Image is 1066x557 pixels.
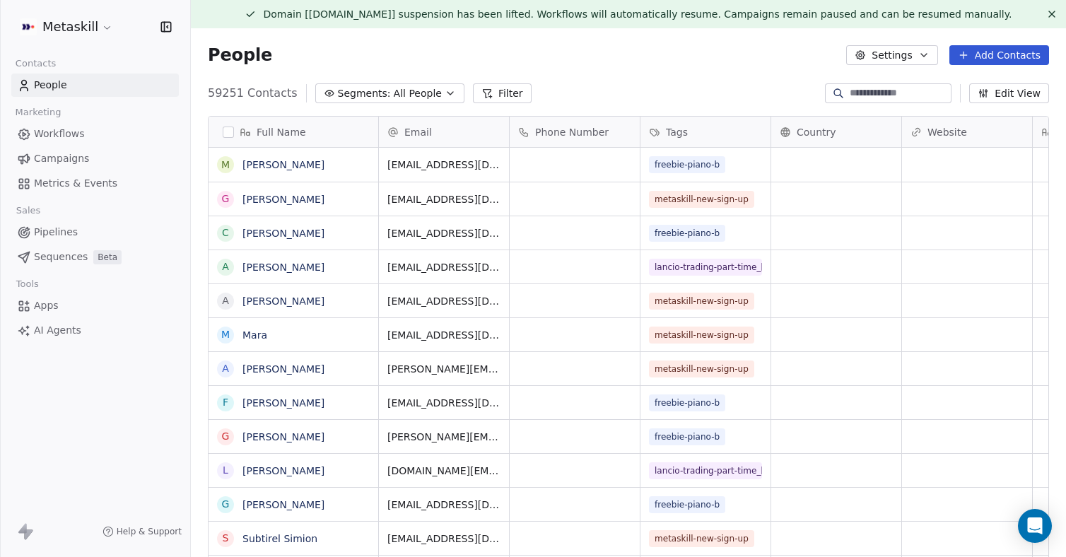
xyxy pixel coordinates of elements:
span: freebie-piano-b [649,225,725,242]
span: [EMAIL_ADDRESS][DOMAIN_NAME] [387,158,500,172]
span: lancio-trading-part-time_[DATE] [649,259,762,276]
span: Country [797,125,836,139]
span: Domain [[DOMAIN_NAME]] suspension has been lifted. Workflows will automatically resume. Campaigns... [263,8,1012,20]
a: Pipelines [11,221,179,244]
span: freebie-piano-b [649,496,725,513]
span: Website [927,125,967,139]
div: A [222,259,229,274]
span: Contacts [9,53,62,74]
span: Marketing [9,102,67,123]
a: Campaigns [11,147,179,170]
span: freebie-piano-b [649,156,725,173]
span: Help & Support [117,526,182,537]
div: Tags [640,117,771,147]
span: [EMAIL_ADDRESS][DOMAIN_NAME] [387,226,500,240]
a: [PERSON_NAME] [242,465,324,476]
span: [EMAIL_ADDRESS][DOMAIN_NAME] [387,260,500,274]
a: Workflows [11,122,179,146]
span: Metaskill [42,18,98,36]
a: [PERSON_NAME] [242,194,324,205]
span: Workflows [34,127,85,141]
span: [EMAIL_ADDRESS][DOMAIN_NAME] [387,532,500,546]
a: Apps [11,294,179,317]
span: Apps [34,298,59,313]
span: freebie-piano-b [649,394,725,411]
a: Mara [242,329,267,341]
span: 59251 Contacts [208,85,298,102]
div: Phone Number [510,117,640,147]
span: Segments: [338,86,391,101]
span: metaskill-new-sign-up [649,293,754,310]
a: [PERSON_NAME] [242,397,324,409]
div: M [221,158,230,172]
a: [PERSON_NAME] [242,363,324,375]
span: metaskill-new-sign-up [649,327,754,344]
div: C [222,225,229,240]
span: Sequences [34,250,88,264]
a: Subtirel Simion [242,533,317,544]
span: Phone Number [535,125,609,139]
a: Metrics & Events [11,172,179,195]
div: Country [771,117,901,147]
div: Website [902,117,1032,147]
img: AVATAR%20METASKILL%20-%20Colori%20Positivo.png [20,18,37,35]
div: G [222,192,230,206]
a: [PERSON_NAME] [242,159,324,170]
div: M [221,327,230,342]
span: Tags [666,125,688,139]
span: [PERSON_NAME][EMAIL_ADDRESS][PERSON_NAME][DOMAIN_NAME] [387,430,500,444]
span: metaskill-new-sign-up [649,360,754,377]
div: G [222,497,230,512]
div: G [222,429,230,444]
div: Full Name [209,117,378,147]
span: [PERSON_NAME][EMAIL_ADDRESS][PERSON_NAME][DOMAIN_NAME] [387,362,500,376]
a: [PERSON_NAME] [242,431,324,442]
a: [PERSON_NAME] [242,499,324,510]
a: [PERSON_NAME] [242,295,324,307]
div: L [223,463,228,478]
span: [EMAIL_ADDRESS][DOMAIN_NAME] [387,498,500,512]
span: lancio-trading-part-time_[DATE] [649,462,762,479]
span: [EMAIL_ADDRESS][DOMAIN_NAME] [387,396,500,410]
span: freebie-piano-b [649,428,725,445]
span: Tools [10,274,45,295]
div: A [222,293,229,308]
div: S [223,531,229,546]
span: Metrics & Events [34,176,117,191]
span: Sales [10,200,47,221]
span: Email [404,125,432,139]
span: AI Agents [34,323,81,338]
button: Metaskill [17,15,116,39]
span: [DOMAIN_NAME][EMAIL_ADDRESS][DOMAIN_NAME] [387,464,500,478]
button: Filter [473,83,532,103]
span: People [208,45,272,66]
span: [EMAIL_ADDRESS][DOMAIN_NAME] [387,294,500,308]
div: F [223,395,228,410]
a: [PERSON_NAME] [242,228,324,239]
span: metaskill-new-sign-up [649,191,754,208]
span: [EMAIL_ADDRESS][DOMAIN_NAME] [387,192,500,206]
div: Email [379,117,509,147]
span: Full Name [257,125,306,139]
span: All People [394,86,442,101]
button: Edit View [969,83,1049,103]
button: Settings [846,45,937,65]
div: A [222,361,229,376]
span: [EMAIL_ADDRESS][DOMAIN_NAME] [387,328,500,342]
span: Pipelines [34,225,78,240]
span: Beta [93,250,122,264]
a: AI Agents [11,319,179,342]
a: Help & Support [102,526,182,537]
a: People [11,74,179,97]
a: SequencesBeta [11,245,179,269]
span: People [34,78,67,93]
button: Add Contacts [949,45,1049,65]
div: Open Intercom Messenger [1018,509,1052,543]
span: Campaigns [34,151,89,166]
a: [PERSON_NAME] [242,262,324,273]
span: metaskill-new-sign-up [649,530,754,547]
